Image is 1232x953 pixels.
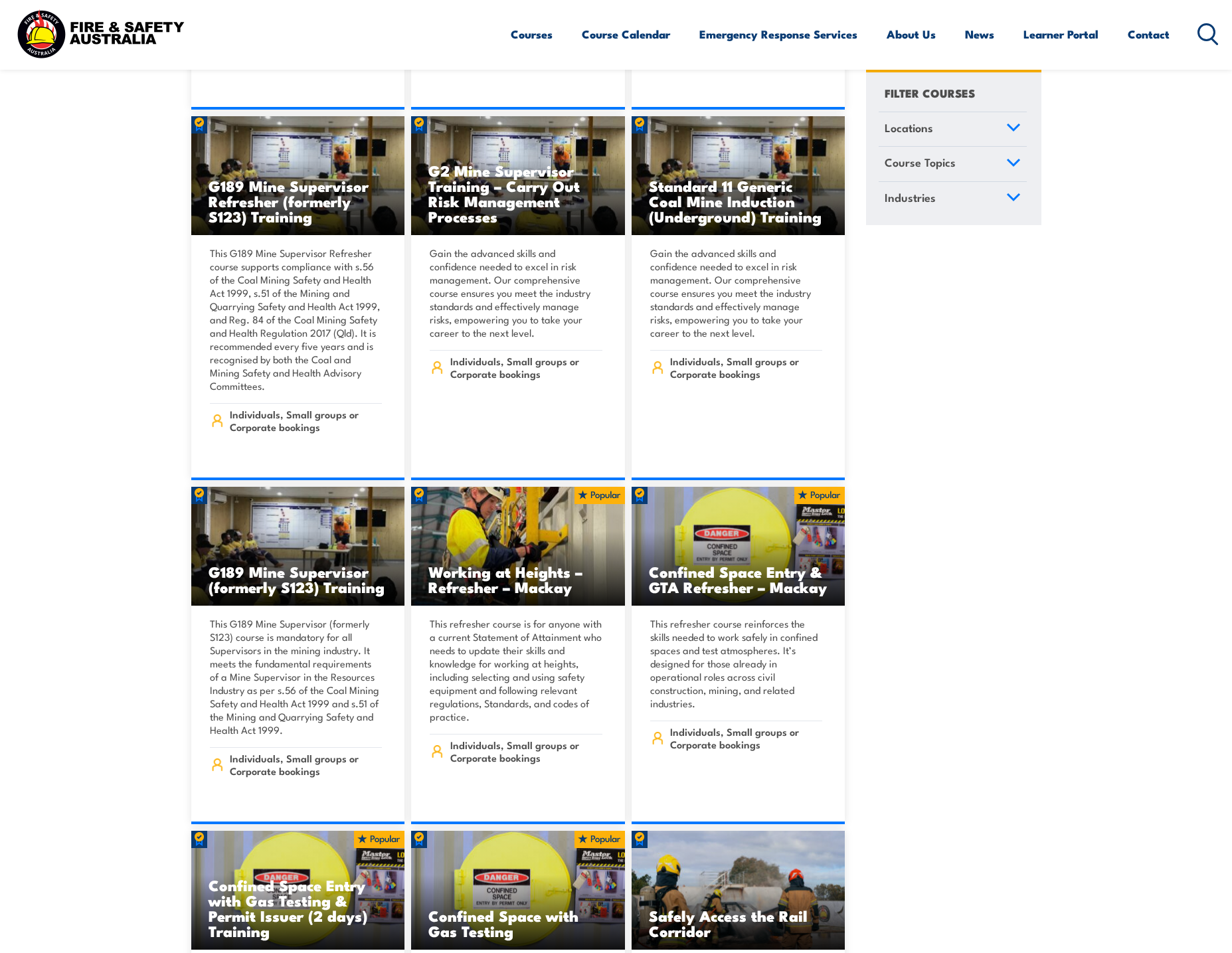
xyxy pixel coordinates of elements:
img: Confined Space Entry [191,831,405,950]
h3: Standard 11 Generic Coal Mine Induction (Underground) Training [649,178,828,224]
span: Individuals, Small groups or Corporate bookings [670,355,822,380]
h3: Working at Heights – Refresher – Mackay [428,564,608,594]
p: This G189 Mine Supervisor (formerly S123) course is mandatory for all Supervisors in the mining i... [210,617,383,736]
img: Standard 11 Generic Coal Mine Induction (Surface) TRAINING (1) [191,116,405,236]
a: Locations [879,112,1027,147]
a: About Us [887,17,936,52]
h3: Confined Space Entry & GTA Refresher – Mackay [649,564,828,594]
span: Individuals, Small groups or Corporate bookings [230,408,382,433]
a: News [965,17,994,52]
h3: Safely Access the Rail Corridor [649,908,828,938]
span: Locations [885,119,933,137]
span: Course Topics [885,154,956,172]
a: Courses [511,17,553,52]
img: Standard 11 Generic Coal Mine Induction (Surface) TRAINING (1) [411,116,625,236]
a: Industries [879,182,1027,217]
h4: FILTER COURSES [885,84,975,102]
a: Confined Space with Gas Testing [411,831,625,950]
span: Individuals, Small groups or Corporate bookings [450,355,602,380]
a: Safely Access the Rail Corridor [632,831,845,950]
span: Individuals, Small groups or Corporate bookings [450,738,602,764]
img: Confined Space Entry [632,487,845,606]
a: Contact [1128,17,1170,52]
a: Emergency Response Services [699,17,857,52]
h3: G189 Mine Supervisor Refresher (formerly S123) Training [209,178,388,224]
p: This G189 Mine Supervisor Refresher course supports compliance with s.56 of the Coal Mining Safet... [210,246,383,392]
a: Confined Space Entry with Gas Testing & Permit Issuer (2 days) Training [191,831,405,950]
span: Industries [885,189,936,207]
img: Standard 11 Generic Coal Mine Induction (Surface) TRAINING (1) [632,116,845,236]
a: G2 Mine Supervisor Training – Carry Out Risk Management Processes [411,116,625,236]
a: G189 Mine Supervisor Refresher (formerly S123) Training [191,116,405,236]
a: Course Topics [879,147,1027,182]
p: This refresher course reinforces the skills needed to work safely in confined spaces and test atm... [650,617,823,710]
span: Individuals, Small groups or Corporate bookings [670,725,822,750]
h3: Confined Space Entry with Gas Testing & Permit Issuer (2 days) Training [209,877,388,938]
img: Work Safely at Heights Training (1) [411,487,625,606]
p: Gain the advanced skills and confidence needed to excel in risk management. Our comprehensive cou... [650,246,823,339]
p: Gain the advanced skills and confidence needed to excel in risk management. Our comprehensive cou... [430,246,602,339]
h3: G189 Mine Supervisor (formerly S123) Training [209,564,388,594]
a: Learner Portal [1023,17,1099,52]
p: This refresher course is for anyone with a current Statement of Attainment who needs to update th... [430,617,602,723]
a: G189 Mine Supervisor (formerly S123) Training [191,487,405,606]
a: Working at Heights – Refresher – Mackay [411,487,625,606]
a: Course Calendar [582,17,670,52]
span: Individuals, Small groups or Corporate bookings [230,752,382,777]
a: Standard 11 Generic Coal Mine Induction (Underground) Training [632,116,845,236]
a: Confined Space Entry & GTA Refresher – Mackay [632,487,845,606]
h3: Confined Space with Gas Testing [428,908,608,938]
img: Confined Space Entry [411,831,625,950]
h3: G2 Mine Supervisor Training – Carry Out Risk Management Processes [428,163,608,224]
img: Standard 11 Generic Coal Mine Induction (Surface) TRAINING (1) [191,487,405,606]
img: Fire Team Operations [632,831,845,950]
